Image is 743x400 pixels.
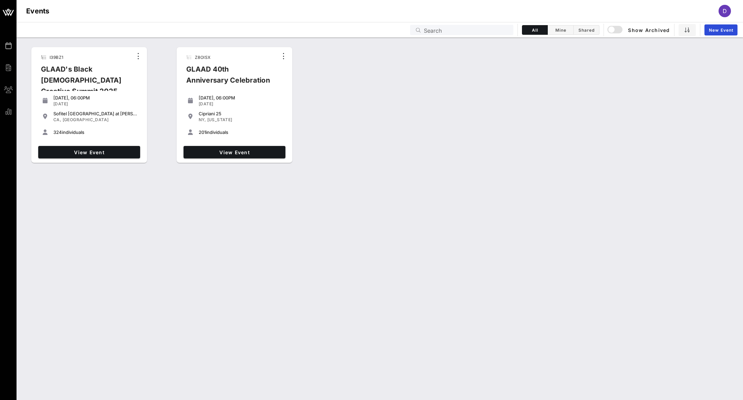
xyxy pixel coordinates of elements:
div: GLAAD 40th Anniversary Celebration [181,64,278,91]
span: View Event [41,149,137,155]
a: View Event [184,146,285,158]
button: Mine [548,25,574,35]
span: New Event [709,28,733,33]
a: New Event [704,24,737,35]
span: Mine [552,28,569,33]
span: [GEOGRAPHIC_DATA] [63,117,109,122]
a: View Event [38,146,140,158]
span: NY, [199,117,206,122]
div: D [719,5,731,17]
div: [DATE], 06:00PM [53,95,137,101]
span: CA, [53,117,61,122]
h1: Events [26,6,50,17]
div: [DATE] [53,101,137,107]
span: View Event [186,149,283,155]
span: 324 [53,129,62,135]
button: Shared [574,25,599,35]
span: 201 [199,129,206,135]
span: All [526,28,543,33]
div: [DATE], 06:00PM [199,95,283,101]
span: Z8OISX [195,55,210,60]
div: Sofitel [GEOGRAPHIC_DATA] at [PERSON_NAME][GEOGRAPHIC_DATA] [53,111,137,116]
span: I39BZ1 [50,55,63,60]
div: [DATE] [199,101,283,107]
div: GLAAD's Black [DEMOGRAPHIC_DATA] Creative Summit 2025 [35,64,133,102]
button: Show Archived [608,24,670,36]
div: individuals [53,129,137,135]
span: Show Archived [608,26,670,34]
div: individuals [199,129,283,135]
span: [US_STATE] [207,117,232,122]
button: All [522,25,548,35]
div: Cipriani 25 [199,111,283,116]
span: D [723,8,727,14]
span: Shared [578,28,595,33]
